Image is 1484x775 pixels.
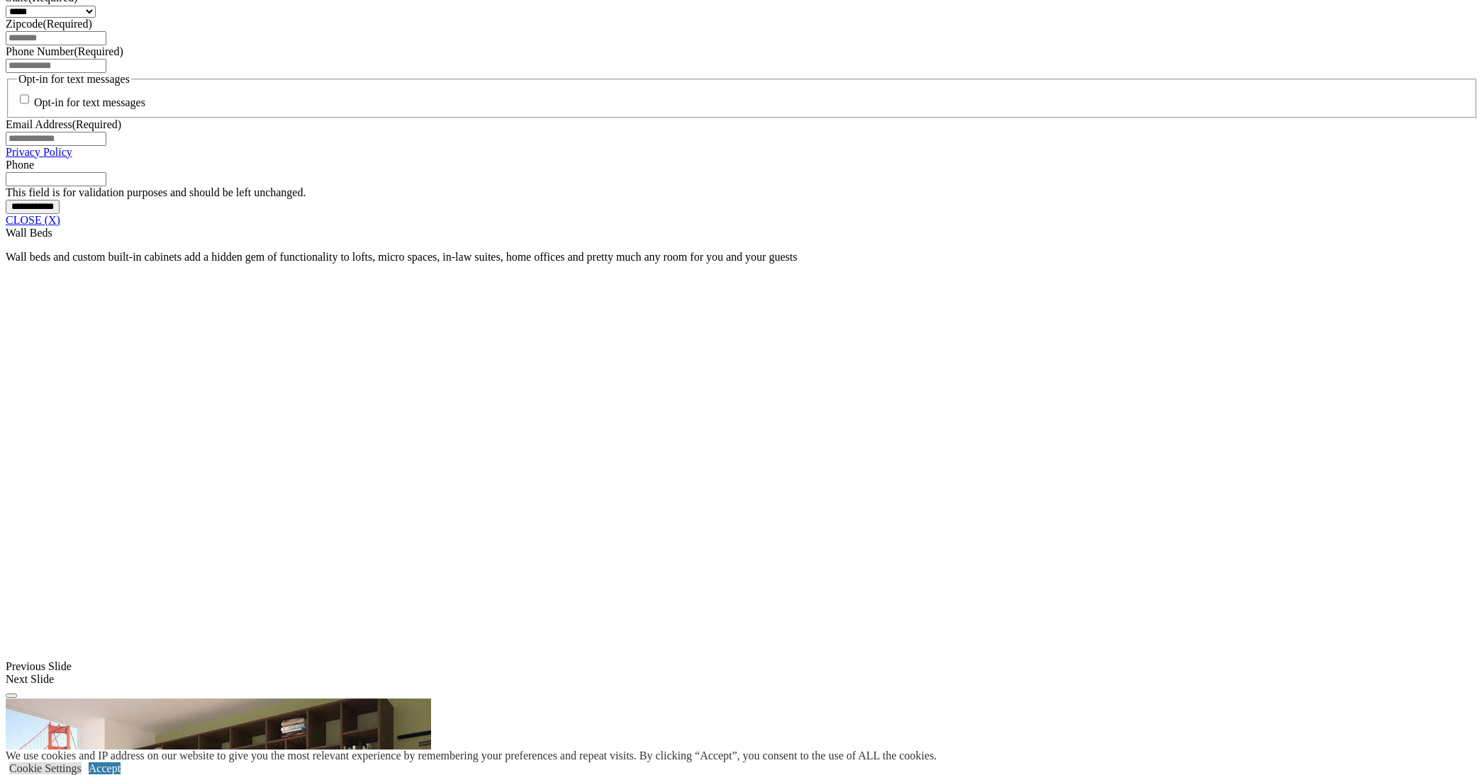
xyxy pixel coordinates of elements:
[6,214,60,226] a: CLOSE (X)
[43,18,91,30] span: (Required)
[6,660,1478,673] div: Previous Slide
[6,18,92,30] label: Zipcode
[72,118,121,130] span: (Required)
[89,762,121,774] a: Accept
[6,694,17,698] button: Click here to pause slide show
[9,762,82,774] a: Cookie Settings
[6,227,52,239] span: Wall Beds
[6,146,72,158] a: Privacy Policy
[6,186,1478,199] div: This field is for validation purposes and should be left unchanged.
[6,159,34,171] label: Phone
[6,673,1478,686] div: Next Slide
[34,97,145,109] label: Opt-in for text messages
[6,749,937,762] div: We use cookies and IP address on our website to give you the most relevant experience by remember...
[6,251,1478,264] p: Wall beds and custom built-in cabinets add a hidden gem of functionality to lofts, micro spaces, ...
[74,45,123,57] span: (Required)
[17,73,131,86] legend: Opt-in for text messages
[6,45,123,57] label: Phone Number
[6,118,121,130] label: Email Address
